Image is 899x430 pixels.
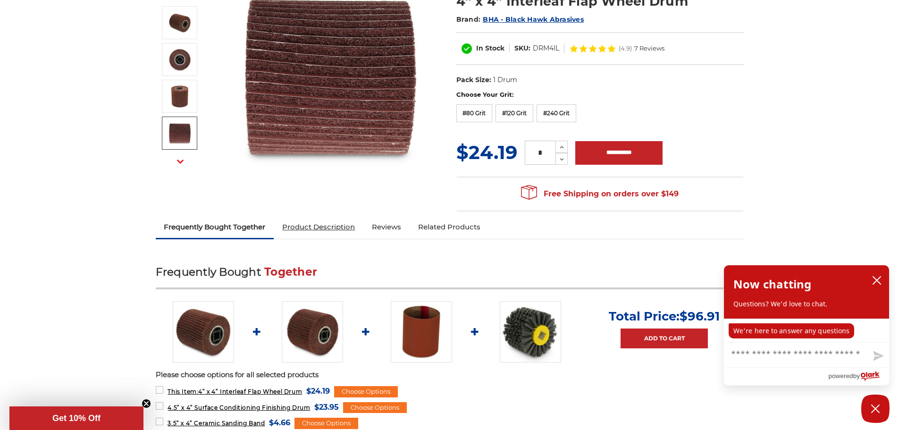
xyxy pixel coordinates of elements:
a: Frequently Bought Together [156,217,274,237]
dd: DRM4IL [533,43,559,53]
button: Next [169,152,192,172]
span: 7 Reviews [634,45,664,51]
div: Choose Options [334,386,398,397]
dt: SKU: [514,43,530,53]
img: 4 inch interleaf flap wheel quad key arbor [168,48,192,71]
button: Close teaser [142,399,151,408]
span: $24.19 [456,141,517,164]
span: $4.66 [269,416,290,429]
button: Close Chatbox [861,395,890,423]
span: 4.5” x 4” Surface Conditioning Finishing Drum [168,404,310,411]
span: Get 10% Off [52,413,101,423]
a: Powered by Olark [828,368,889,385]
a: Reviews [363,217,410,237]
div: Get 10% OffClose teaser [9,406,143,430]
div: Choose Options [294,418,358,429]
span: by [853,370,860,382]
span: Frequently Bought [156,265,261,278]
span: 4” x 4” Interleaf Flap Wheel Drum [168,388,302,395]
span: Brand: [456,15,481,24]
span: Together [264,265,317,278]
span: $24.19 [306,385,330,397]
p: We're here to answer any questions [729,323,854,338]
strong: This Item: [168,388,198,395]
div: olark chatbox [723,265,890,386]
img: 4 inch interleaf flap wheel drum [168,11,192,34]
p: Questions? We'd love to chat. [733,299,880,309]
img: 4 inch flap wheel surface conditioning combo [168,84,192,108]
span: powered [828,370,853,382]
p: Please choose options for all selected products [156,370,744,380]
h2: Now chatting [733,275,811,294]
span: $96.91 [680,309,720,324]
a: Related Products [410,217,489,237]
a: Product Description [274,217,363,237]
img: 4 inch interleaf flap wheel drum [173,301,234,363]
a: Add to Cart [621,329,708,348]
div: Choose Options [343,402,407,413]
div: chat [724,319,889,342]
button: Send message [865,346,889,367]
label: Choose Your Grit: [456,90,744,100]
dt: Pack Size: [456,75,491,85]
span: $23.95 [314,401,339,413]
span: Free Shipping on orders over $149 [521,185,679,203]
span: (4.9) [619,45,632,51]
button: close chatbox [869,273,884,287]
p: Total Price: [609,309,720,324]
a: BHA - Black Hawk Abrasives [483,15,584,24]
img: 4” x 4” Interleaf Flap Wheel Drum [168,121,192,145]
dd: 1 Drum [493,75,517,85]
span: In Stock [476,44,504,52]
span: 3.5” x 4” Ceramic Sanding Band [168,420,265,427]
